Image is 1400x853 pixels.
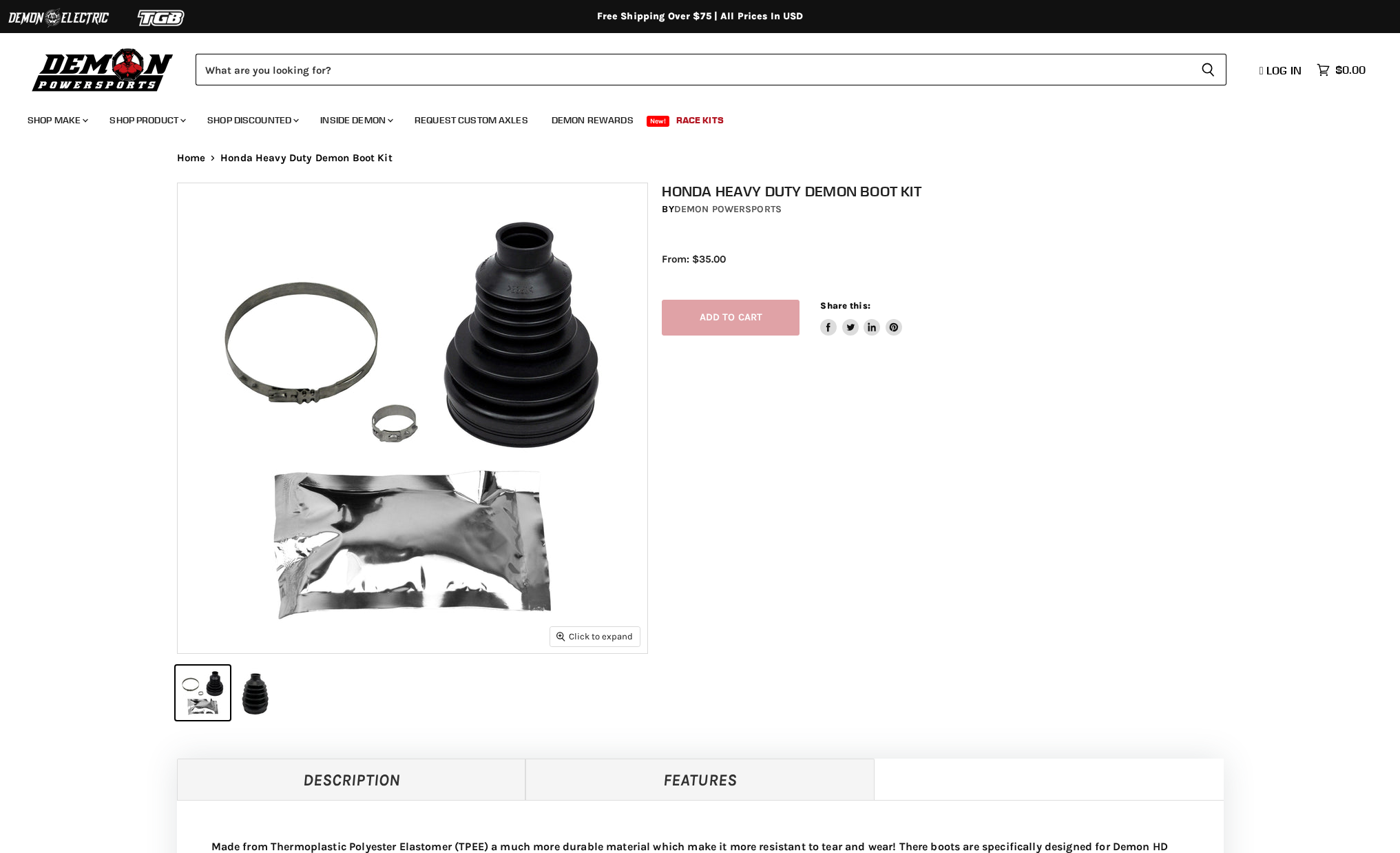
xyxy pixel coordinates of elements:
a: Demon Powersports [674,203,782,215]
form: Product [196,54,1226,85]
a: Home [177,152,206,164]
a: Description [177,759,526,800]
a: Race Kits [666,106,734,134]
img: IMAGE [178,183,647,653]
nav: Breadcrumbs [149,152,1251,164]
div: Free Shipping Over $75 | All Prices In USD [149,10,1251,23]
button: Click to expand [550,627,640,646]
a: Shop Product [99,106,194,134]
img: Demon Electric Logo 2 [7,5,110,31]
span: Click to expand [556,631,633,641]
span: Share this: [820,300,870,311]
img: TGB Logo 2 [110,5,213,31]
span: $0.00 [1335,63,1366,76]
input: Search [196,54,1190,85]
a: Request Custom Axles [404,106,539,134]
a: Demon Rewards [541,106,644,134]
span: New! [647,116,670,127]
a: Log in [1253,64,1310,76]
a: Inside Demon [310,106,401,134]
a: Shop Make [17,106,96,134]
button: IMAGE thumbnail [234,666,277,720]
a: Features [525,759,875,800]
button: IMAGE thumbnail [176,666,230,720]
a: Shop Discounted [197,106,307,134]
button: Search [1190,54,1226,85]
aside: Share this: [820,300,902,336]
span: From: $35.00 [662,253,726,265]
div: by [662,202,1237,217]
ul: Main menu [17,101,1362,134]
span: Log in [1266,63,1302,77]
h1: Honda Heavy Duty Demon Boot Kit [662,183,1237,200]
a: $0.00 [1310,60,1372,80]
span: Honda Heavy Duty Demon Boot Kit [220,152,393,164]
img: Demon Powersports [28,45,178,94]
